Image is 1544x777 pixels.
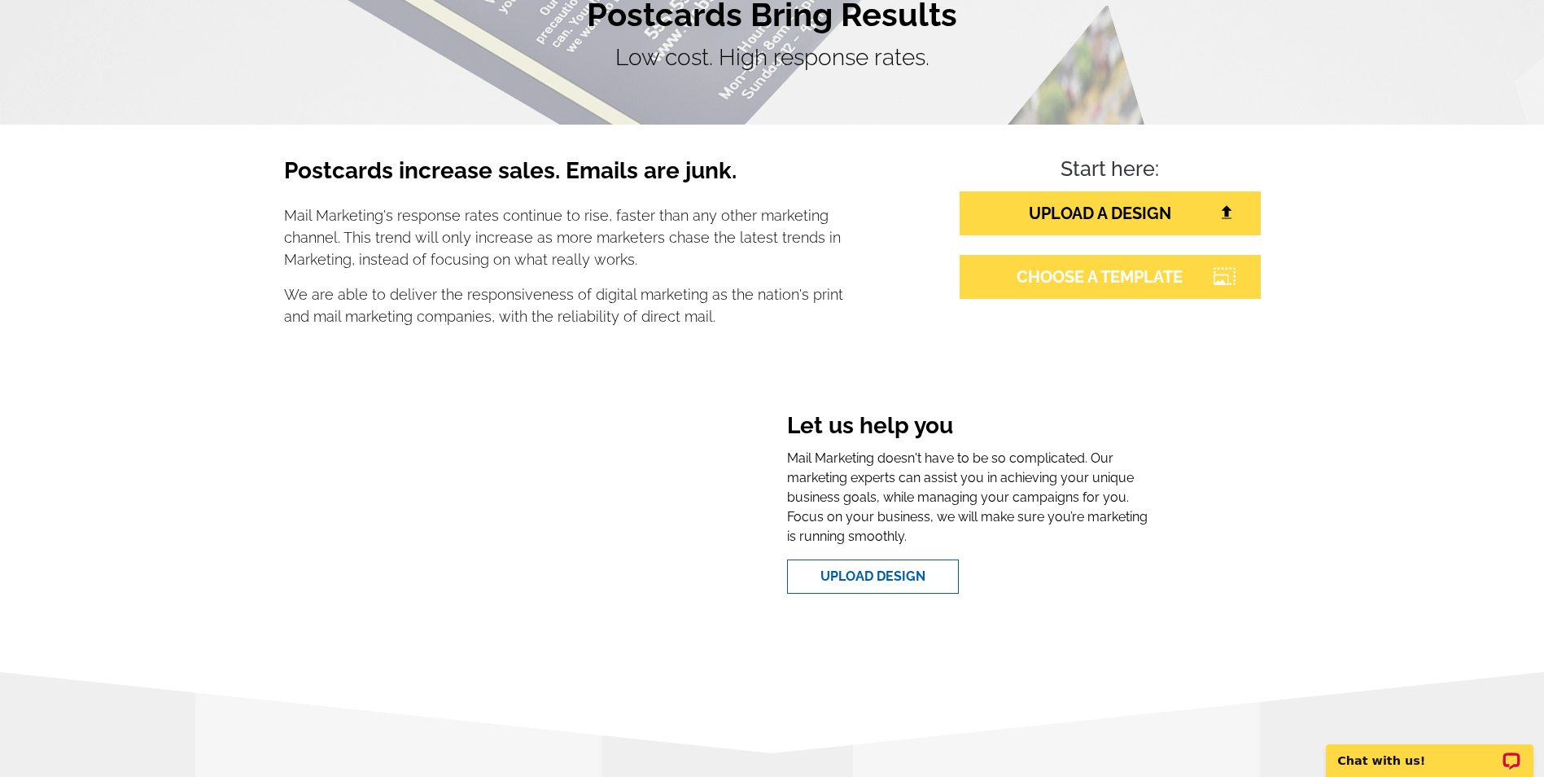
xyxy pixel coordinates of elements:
iframe: Welcome To expresscopy [393,399,738,607]
p: Mail Marketing's response rates continue to rise, faster than any other marketing channel. This t... [284,204,844,270]
iframe: LiveChat chat widget [1315,726,1544,777]
a: Upload Design [787,560,959,594]
p: Mail Marketing doesn't have to be so complicated. Our marketing experts can assist you in achievi... [787,449,1151,547]
h3: Let us help you [787,412,1151,443]
a: CHOOSE A TEMPLATE [960,255,1261,299]
h4: Start here: [960,157,1261,185]
h3: Postcards increase sales. Emails are junk. [284,157,844,198]
p: We are able to deliver the responsiveness of digital marketing as the nation's print and mail mar... [284,283,844,327]
a: UPLOAD A DESIGN [960,191,1261,235]
p: Low cost. High response rates. [284,41,1261,75]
